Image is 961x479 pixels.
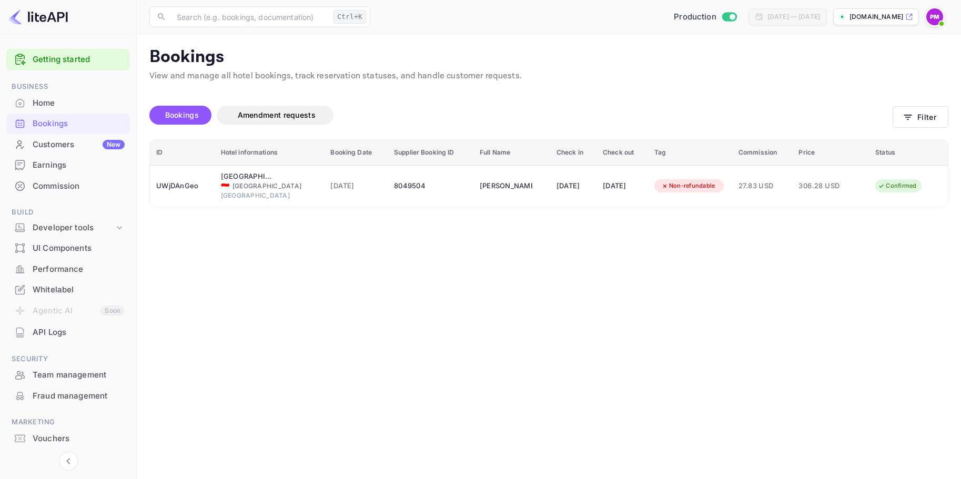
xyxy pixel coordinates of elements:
div: Vouchers [33,433,125,445]
div: New [103,140,125,149]
div: Performance [6,259,130,280]
div: Adimulia Hotel Medan [221,171,274,182]
span: 27.83 USD [739,180,786,192]
span: Security [6,353,130,365]
div: Developer tools [6,219,130,237]
button: Filter [893,106,948,128]
div: [DATE] [603,178,642,195]
div: Non-refundable [654,179,722,192]
span: Production [674,11,716,23]
div: Confirmed [871,179,923,192]
div: [DATE] [557,178,590,195]
a: UI Components [6,238,130,258]
a: Performance [6,259,130,279]
div: Whitelabel [33,284,125,296]
div: Team management [6,365,130,385]
a: Vouchers [6,429,130,448]
th: Booking Date [324,140,388,166]
a: Bookings [6,114,130,133]
table: booking table [150,140,948,207]
p: Bookings [149,47,948,68]
div: Earnings [6,155,130,176]
th: Commission [732,140,792,166]
div: Home [6,93,130,114]
span: Amendment requests [238,110,316,119]
p: View and manage all hotel bookings, track reservation statuses, and handle customer requests. [149,70,948,83]
div: UWjDAnGeo [156,178,208,195]
div: API Logs [6,322,130,343]
div: Ctrl+K [333,10,366,24]
a: Whitelabel [6,280,130,299]
div: Divo Wiranda [480,178,532,195]
span: [DATE] [330,180,381,192]
a: Team management [6,365,130,384]
a: Fraud management [6,386,130,405]
th: Status [869,140,948,166]
div: Home [33,97,125,109]
div: UI Components [6,238,130,259]
th: Full Name [473,140,550,166]
span: Bookings [165,110,199,119]
th: Supplier Booking ID [388,140,473,166]
div: [GEOGRAPHIC_DATA] [221,181,318,191]
div: Commission [33,180,125,192]
div: Fraud management [6,386,130,406]
p: [DOMAIN_NAME] [849,12,903,22]
div: account-settings tabs [149,106,893,125]
th: ID [150,140,215,166]
div: UI Components [33,242,125,254]
div: Customers [33,139,125,151]
div: Team management [33,369,125,381]
div: Bookings [6,114,130,134]
button: Collapse navigation [59,452,78,471]
a: Commission [6,176,130,196]
a: Home [6,93,130,113]
div: 8049504 [394,178,467,195]
th: Tag [648,140,732,166]
div: Commission [6,176,130,197]
div: Bookings [33,118,125,130]
div: Whitelabel [6,280,130,300]
input: Search (e.g. bookings, documentation) [170,6,329,27]
a: CustomersNew [6,135,130,154]
span: Build [6,207,130,218]
div: Performance [33,263,125,276]
div: Earnings [33,159,125,171]
th: Check out [596,140,648,166]
img: LiteAPI logo [8,8,68,25]
th: Hotel informations [215,140,325,166]
div: Fraud management [33,390,125,402]
span: Indonesia [221,183,229,190]
div: API Logs [33,327,125,339]
a: Earnings [6,155,130,175]
div: Vouchers [6,429,130,449]
div: [GEOGRAPHIC_DATA] [221,191,318,200]
a: Getting started [33,54,125,66]
div: [DATE] — [DATE] [767,12,820,22]
div: CustomersNew [6,135,130,155]
img: Paul McNeill [926,8,943,25]
span: 306.28 USD [798,180,851,192]
div: Switch to Sandbox mode [670,11,741,23]
a: API Logs [6,322,130,342]
div: Getting started [6,49,130,70]
th: Price [792,140,869,166]
div: Developer tools [33,222,114,234]
span: Marketing [6,416,130,428]
th: Check in [550,140,596,166]
span: Business [6,81,130,93]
